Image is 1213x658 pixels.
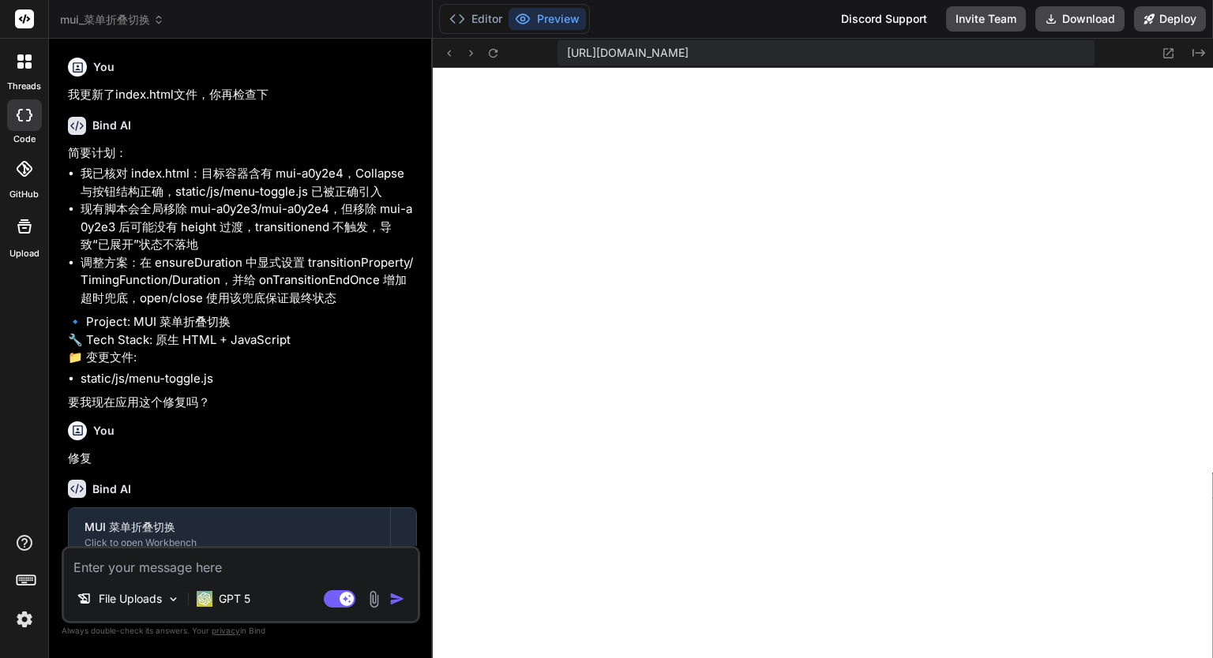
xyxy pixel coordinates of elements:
img: settings [11,606,38,633]
label: Upload [9,247,39,260]
img: GPT 5 [197,591,212,607]
button: Preview [509,8,586,30]
h6: You [93,59,115,75]
label: threads [7,80,41,93]
button: MUI 菜单折叠切换Click to open Workbench [69,508,390,560]
label: GitHub [9,188,39,201]
button: Invite Team [946,6,1026,32]
li: 调整方案：在 ensureDuration 中显式设置 transitionProperty/TimingFunction/Duration，并给 onTransitionEndOnce 增加超... [81,254,417,308]
button: Download [1035,6,1125,32]
div: Click to open Workbench [84,536,374,549]
p: Always double-check its answers. Your in Bind [62,623,420,638]
button: Editor [443,8,509,30]
li: static/js/menu-toggle.js [81,370,417,388]
p: 修复 [68,450,417,468]
h6: You [93,423,115,439]
p: 要我现在应用这个修复吗？ [68,394,417,412]
p: 我更新了index.html文件，你再检查下 [68,86,417,104]
p: 🔹 Project: MUI 菜单折叠切换 🔧 Tech Stack: 原生 HTML + JavaScript 📁 变更文件: [68,313,417,367]
p: GPT 5 [219,591,250,607]
button: Deploy [1134,6,1206,32]
li: 我已核对 index.html：目标容器含有 mui-a0y2e4，Collapse 与按钮结构正确，static/js/menu-toggle.js 已被正确引入 [81,165,417,200]
p: File Uploads [99,591,162,607]
p: 简要计划： [68,144,417,163]
label: code [13,133,36,146]
img: attachment [365,590,383,608]
span: mui_菜单折叠切换 [60,12,164,28]
div: Discord Support [832,6,937,32]
h6: Bind AI [92,118,131,133]
li: 现有脚本会全局移除 mui-a0y2e3/mui-a0y2e4，但移除 mui-a0y2e3 后可能没有 height 过渡，transitionend 不触发，导致“已展开”状态不落地 [81,200,417,254]
span: privacy [212,626,240,635]
img: icon [389,591,405,607]
img: Pick Models [167,593,180,606]
span: [URL][DOMAIN_NAME] [567,45,689,61]
h6: Bind AI [92,481,131,497]
div: MUI 菜单折叠切换 [84,519,374,535]
iframe: Preview [433,68,1213,658]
